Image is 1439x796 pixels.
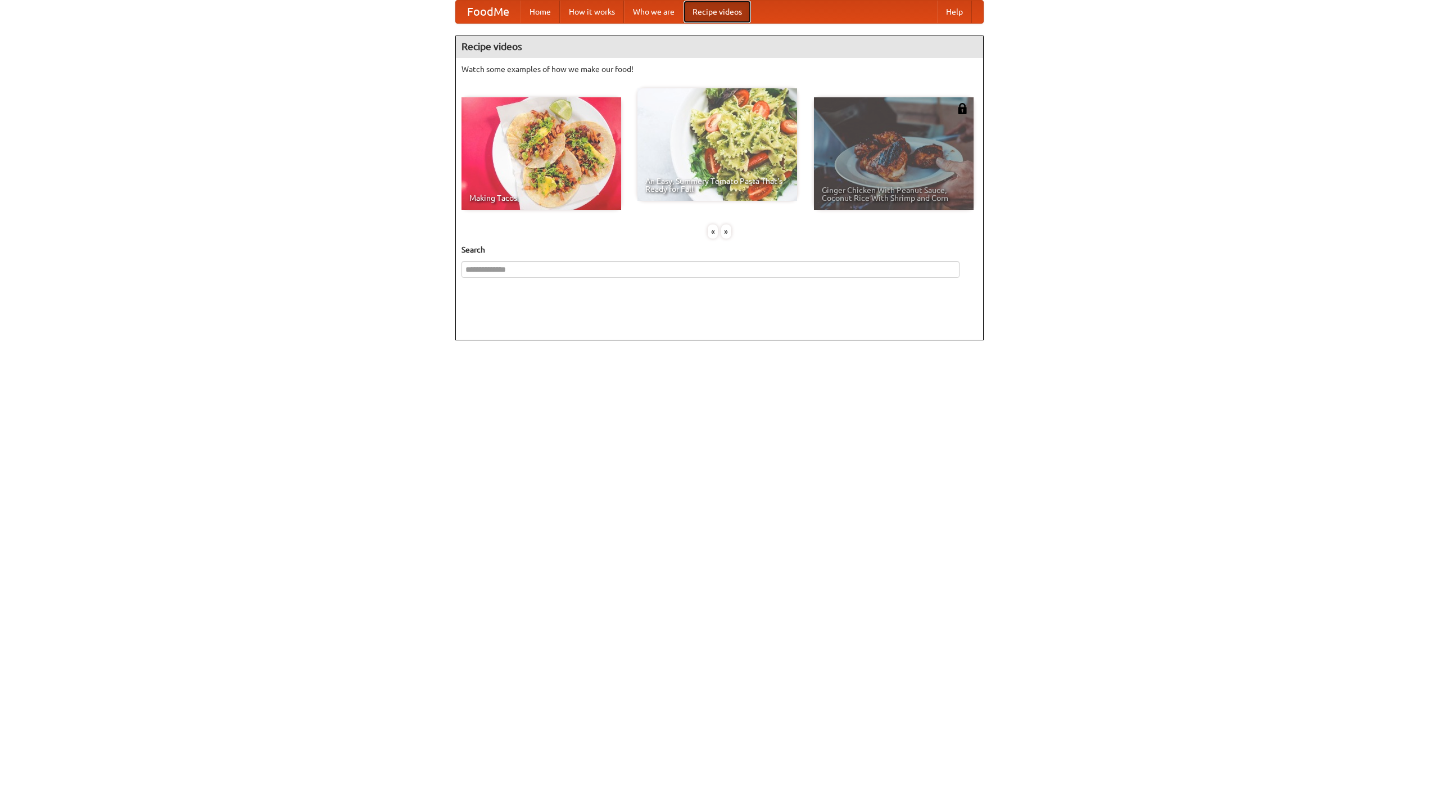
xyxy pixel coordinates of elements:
div: « [708,224,718,239]
a: Recipe videos [684,1,751,23]
span: Making Tacos [469,194,613,202]
a: Home [521,1,560,23]
span: An Easy, Summery Tomato Pasta That's Ready for Fall [645,177,789,193]
a: Help [937,1,972,23]
a: An Easy, Summery Tomato Pasta That's Ready for Fall [637,88,797,201]
div: » [721,224,731,239]
a: Who we are [624,1,684,23]
p: Watch some examples of how we make our food! [461,64,978,75]
h4: Recipe videos [456,35,983,58]
h5: Search [461,244,978,255]
a: Making Tacos [461,97,621,210]
img: 483408.png [957,103,968,114]
a: How it works [560,1,624,23]
a: FoodMe [456,1,521,23]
